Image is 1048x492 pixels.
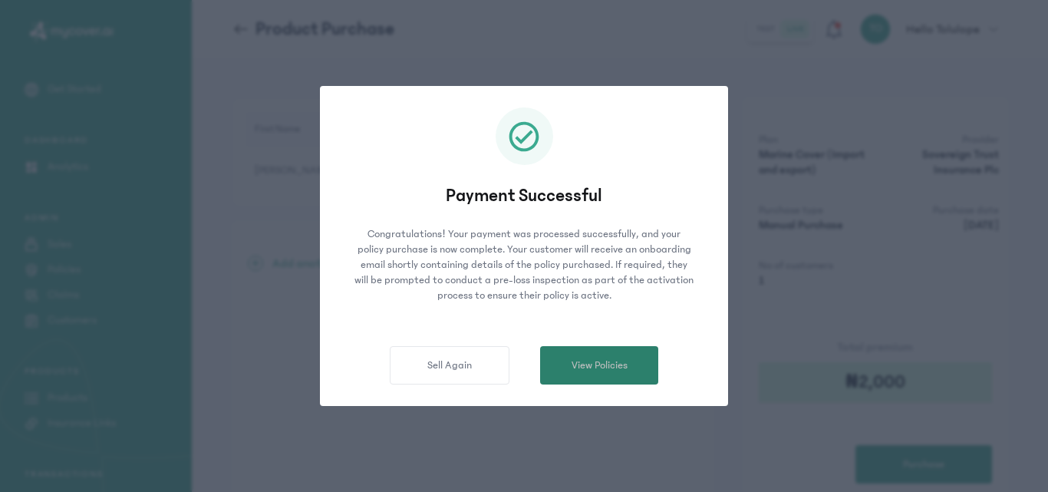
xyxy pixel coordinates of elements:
[341,183,707,208] p: Payment Successful
[427,358,472,374] span: Sell Again
[341,226,707,303] p: Congratulations! Your payment was processed successfully, and your policy purchase is now complet...
[540,346,658,385] button: View Policies
[572,358,628,374] span: View Policies
[390,346,509,385] button: Sell Again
